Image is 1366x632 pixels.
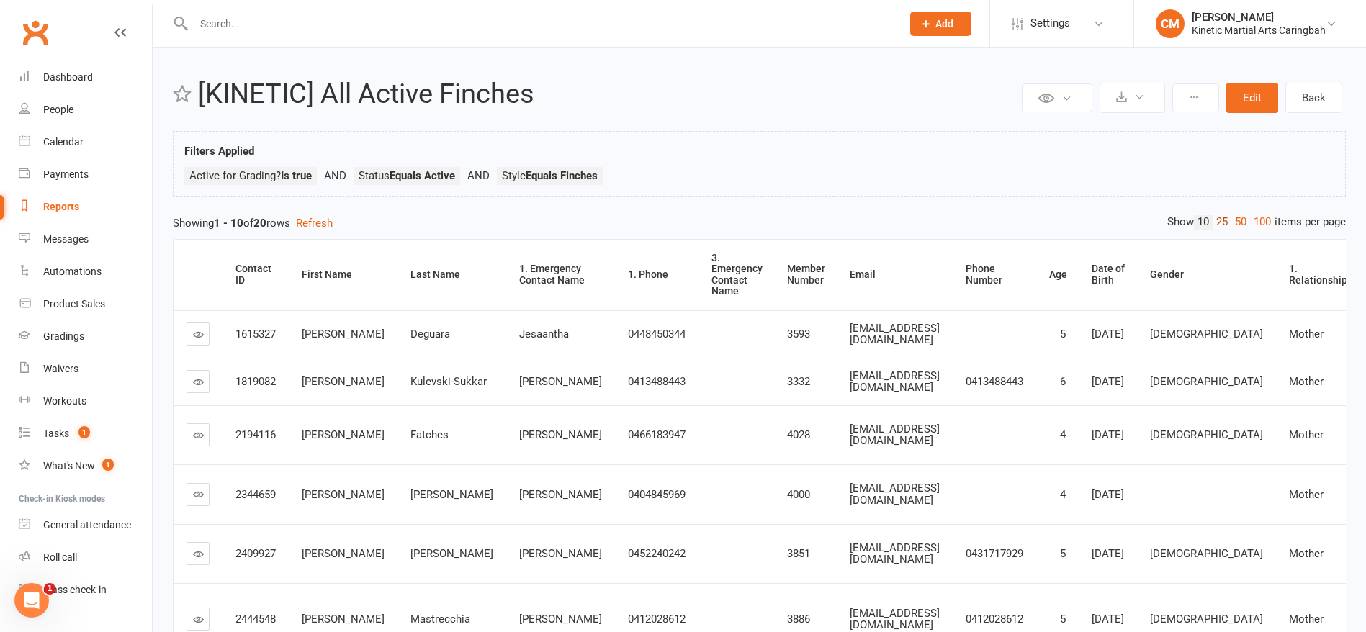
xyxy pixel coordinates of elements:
span: [PERSON_NAME] [302,488,385,501]
span: 2444548 [235,613,276,626]
div: First Name [302,269,386,280]
a: Messages [19,223,152,256]
div: Payments [43,168,89,180]
span: [PERSON_NAME] [519,613,602,626]
a: Calendar [19,126,152,158]
span: [PERSON_NAME] [410,547,493,560]
div: Dashboard [43,71,93,83]
strong: Is true [281,169,312,182]
div: Last Name [410,269,495,280]
div: CM [1156,9,1185,38]
span: [DEMOGRAPHIC_DATA] [1150,613,1263,626]
div: Roll call [43,551,77,563]
a: 50 [1231,215,1250,230]
span: [DEMOGRAPHIC_DATA] [1150,328,1263,340]
span: [PERSON_NAME] [519,547,602,560]
div: Date of Birth [1092,263,1125,286]
span: [DATE] [1092,613,1124,626]
span: [PERSON_NAME] [302,375,385,388]
span: 0452240242 [628,547,686,560]
button: Edit [1226,83,1278,113]
span: Deguara [410,328,450,340]
a: Dashboard [19,61,152,94]
span: 0412028612 [966,613,1023,626]
span: [DATE] [1092,375,1124,388]
div: Waivers [43,363,78,374]
span: [EMAIL_ADDRESS][DOMAIN_NAME] [850,482,940,507]
div: Contact ID [235,263,277,286]
a: General attendance kiosk mode [19,509,152,541]
a: Roll call [19,541,152,574]
span: 1615327 [235,328,276,340]
span: [EMAIL_ADDRESS][DOMAIN_NAME] [850,369,940,394]
span: 5 [1060,613,1066,626]
span: 2194116 [235,428,276,441]
span: 5 [1060,328,1066,340]
span: 4028 [787,428,810,441]
span: [PERSON_NAME] [302,328,385,340]
a: 100 [1250,215,1275,230]
span: Mother [1289,547,1324,560]
span: 0448450344 [628,328,686,340]
a: Back [1285,83,1342,113]
span: [DEMOGRAPHIC_DATA] [1150,428,1263,441]
a: Payments [19,158,152,191]
button: Refresh [296,215,333,232]
a: People [19,94,152,126]
span: [PERSON_NAME] [519,375,602,388]
div: People [43,104,73,115]
span: Mother [1289,613,1324,626]
span: [PERSON_NAME] [519,488,602,501]
div: Age [1049,269,1067,280]
span: 1 [78,426,90,438]
a: Tasks 1 [19,417,152,450]
span: [DEMOGRAPHIC_DATA] [1150,547,1263,560]
span: Active for Grading? [189,169,312,182]
span: Fatches [410,428,449,441]
h2: [KINETIC] All Active Finches [198,79,1018,109]
div: General attendance [43,519,131,531]
div: Messages [43,233,89,245]
span: 2409927 [235,547,276,560]
div: Gender [1150,269,1264,280]
div: Calendar [43,136,84,148]
span: 4 [1060,428,1066,441]
div: Reports [43,201,79,212]
span: 3593 [787,328,810,340]
div: Kinetic Martial Arts Caringbah [1192,24,1326,37]
a: Waivers [19,353,152,385]
span: Mother [1289,375,1324,388]
span: Mother [1289,428,1324,441]
div: 1. Phone [628,269,687,280]
span: 0466183947 [628,428,686,441]
a: Class kiosk mode [19,574,152,606]
a: Clubworx [17,14,53,50]
span: 6 [1060,375,1066,388]
span: 2344659 [235,488,276,501]
a: Gradings [19,320,152,353]
div: Member Number [787,263,825,286]
span: Kulevski-Sukkar [410,375,487,388]
div: Tasks [43,428,69,439]
strong: Equals Finches [526,169,598,182]
span: [PERSON_NAME] [410,488,493,501]
input: Search... [189,14,891,34]
div: Phone Number [966,263,1025,286]
span: 3886 [787,613,810,626]
span: Status [359,169,455,182]
span: [EMAIL_ADDRESS][DOMAIN_NAME] [850,607,940,632]
div: Product Sales [43,298,105,310]
span: Mastrecchia [410,613,470,626]
span: 3851 [787,547,810,560]
div: Workouts [43,395,86,407]
div: Automations [43,266,102,277]
span: [EMAIL_ADDRESS][DOMAIN_NAME] [850,322,940,347]
span: [DATE] [1092,428,1124,441]
span: [DATE] [1092,488,1124,501]
a: 25 [1213,215,1231,230]
div: Class check-in [43,584,107,595]
a: Workouts [19,385,152,417]
span: [DATE] [1092,547,1124,560]
span: Mother [1289,328,1324,340]
div: Email [850,269,941,280]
